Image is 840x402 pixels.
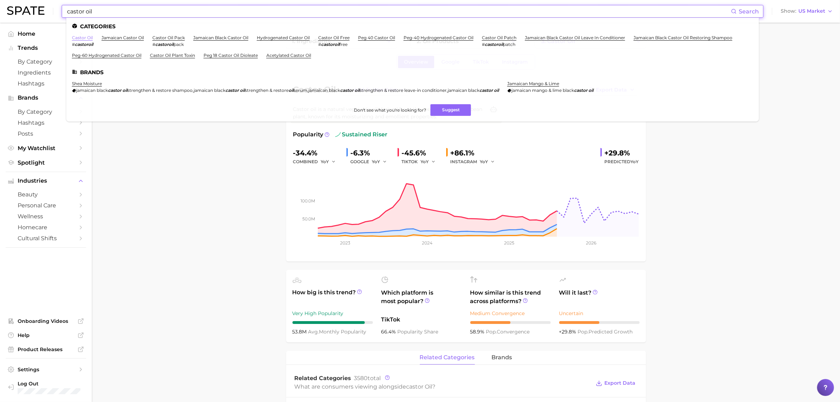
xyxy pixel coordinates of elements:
[6,117,86,128] a: Hashtags
[6,176,86,186] button: Industries
[18,95,74,101] span: Brands
[204,53,258,58] a: peg 18 castor oil dioleate
[507,81,559,86] a: jamaican mango & lime
[295,382,591,391] div: What are consumers viewing alongside ?
[18,130,74,137] span: Posts
[6,67,86,78] a: Ingredients
[559,329,578,335] span: +29.8%
[6,93,86,103] button: Brands
[381,289,462,312] span: Which platform is most popular?
[18,119,74,126] span: Hashtags
[470,289,551,306] span: How similar is this trend across platforms?
[351,158,392,166] div: GOOGLE
[470,329,486,335] span: 58.9%
[451,158,500,166] div: INSTAGRAM
[76,88,108,93] span: jamaican black
[605,147,639,159] div: +29.8%
[381,315,462,324] span: TikTok
[293,158,341,166] div: combined
[6,378,86,397] a: Log out. Currently logged in with e-mail michelle.ng@mavbeautybrands.com.
[486,329,530,335] span: convergence
[122,88,127,93] em: oil
[18,318,74,324] span: Onboarding Videos
[292,321,373,324] div: 9 / 10
[339,42,348,47] span: free
[6,344,86,355] a: Product Releases
[18,108,74,115] span: by Category
[6,78,86,89] a: Hashtags
[430,104,471,116] button: Suggest
[72,35,93,40] a: castor oil
[18,45,74,51] span: Trends
[485,42,503,47] em: castoroil
[6,43,86,53] button: Trends
[358,35,395,40] a: peg 40 castor oil
[578,329,633,335] span: predicted growth
[72,53,141,58] a: peg-60 hydrogenated castor oil
[18,380,109,387] span: Log Out
[18,159,74,166] span: Spotlight
[482,42,485,47] span: #
[354,375,381,382] span: total
[292,288,373,306] span: How big is this trend?
[451,147,500,159] div: +86.1%
[194,88,225,93] span: jamaican black
[72,23,753,29] li: Categories
[354,375,368,382] span: 3580
[631,159,639,164] span: YoY
[6,28,86,39] a: Home
[779,7,835,16] button: ShowUS Market
[6,316,86,326] a: Onboarding Videos
[6,233,86,244] a: cultural shifts
[240,88,245,93] em: oil
[152,42,155,47] span: #
[406,383,433,390] span: castor oil
[494,88,499,93] em: oil
[404,35,473,40] a: peg-40 hydrogenated castor oil
[18,332,74,338] span: Help
[504,240,514,246] tspan: 2025
[155,42,174,47] em: castoroil
[292,329,308,335] span: 53.8m
[152,35,185,40] a: castor oil pack
[470,309,551,318] div: Medium Convergence
[482,35,516,40] a: castor oil patch
[245,88,289,93] span: strengthen & restore
[174,42,184,47] span: pack
[398,329,439,335] span: popularity share
[6,143,86,154] a: My Watchlist
[6,364,86,375] a: Settings
[586,240,596,246] tspan: 2026
[340,88,353,93] em: castor
[492,354,512,361] span: brands
[321,159,329,165] span: YoY
[18,202,74,209] span: personal care
[355,88,359,93] em: oil
[108,88,121,93] em: castor
[578,329,589,335] abbr: popularity index
[340,240,350,246] tspan: 2023
[321,42,339,47] em: castoroil
[308,88,340,93] span: jamaican black
[72,88,499,93] div: , , ,
[150,53,195,58] a: castor oil plant toxin
[634,35,732,40] a: jamaican black castor oil restoring shampoo
[318,35,350,40] a: castor oil free
[335,130,388,139] span: sustained riser
[381,329,398,335] span: 66.4%
[72,69,753,75] li: Brands
[359,88,447,93] span: strengthen & restore leave-in conditioner
[588,88,593,93] em: oil
[225,88,239,93] em: castor
[308,329,319,335] abbr: average
[421,158,436,166] button: YoY
[480,159,488,165] span: YoY
[18,224,74,231] span: homecare
[480,158,495,166] button: YoY
[102,35,144,40] a: jamaican castor oil
[7,6,44,15] img: SPATE
[372,158,387,166] button: YoY
[292,309,373,318] div: Very High Popularity
[351,147,392,159] div: -6.3%
[18,191,74,198] span: beauty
